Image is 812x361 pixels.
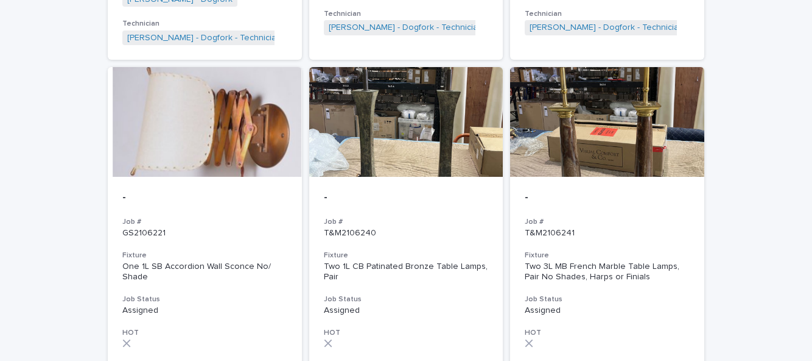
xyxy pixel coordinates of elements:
h3: Fixture [324,251,489,260]
h3: Job Status [122,295,287,304]
h3: Technician [324,9,489,19]
p: T&M2106241 [525,228,690,238]
p: GS2106221 [122,228,287,238]
h3: HOT [324,328,489,338]
p: - [324,191,489,205]
a: [PERSON_NAME] - Dogfork - Technician [530,23,684,33]
h3: HOT [525,328,690,338]
h3: HOT [122,328,287,338]
div: Two 1L CB Patinated Bronze Table Lamps, Pair [324,262,489,282]
p: T&M2106240 [324,228,489,238]
h3: Fixture [525,251,690,260]
h3: Job Status [324,295,489,304]
a: [PERSON_NAME] - Dogfork - Technician [127,33,281,43]
div: Two 3L MB French Marble Table Lamps, Pair No Shades, Harps or Finials [525,262,690,282]
h3: Job # [324,217,489,227]
h3: Job # [122,217,287,227]
h3: Technician [525,9,690,19]
h3: Job Status [525,295,690,304]
div: One 1L SB Accordion Wall Sconce No/ Shade [122,262,287,282]
p: Assigned [324,306,489,316]
p: - [525,191,690,205]
p: Assigned [122,306,287,316]
p: Assigned [525,306,690,316]
h3: Technician [122,19,287,29]
h3: Fixture [122,251,287,260]
p: - [122,191,287,205]
a: [PERSON_NAME] - Dogfork - Technician [329,23,483,33]
h3: Job # [525,217,690,227]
